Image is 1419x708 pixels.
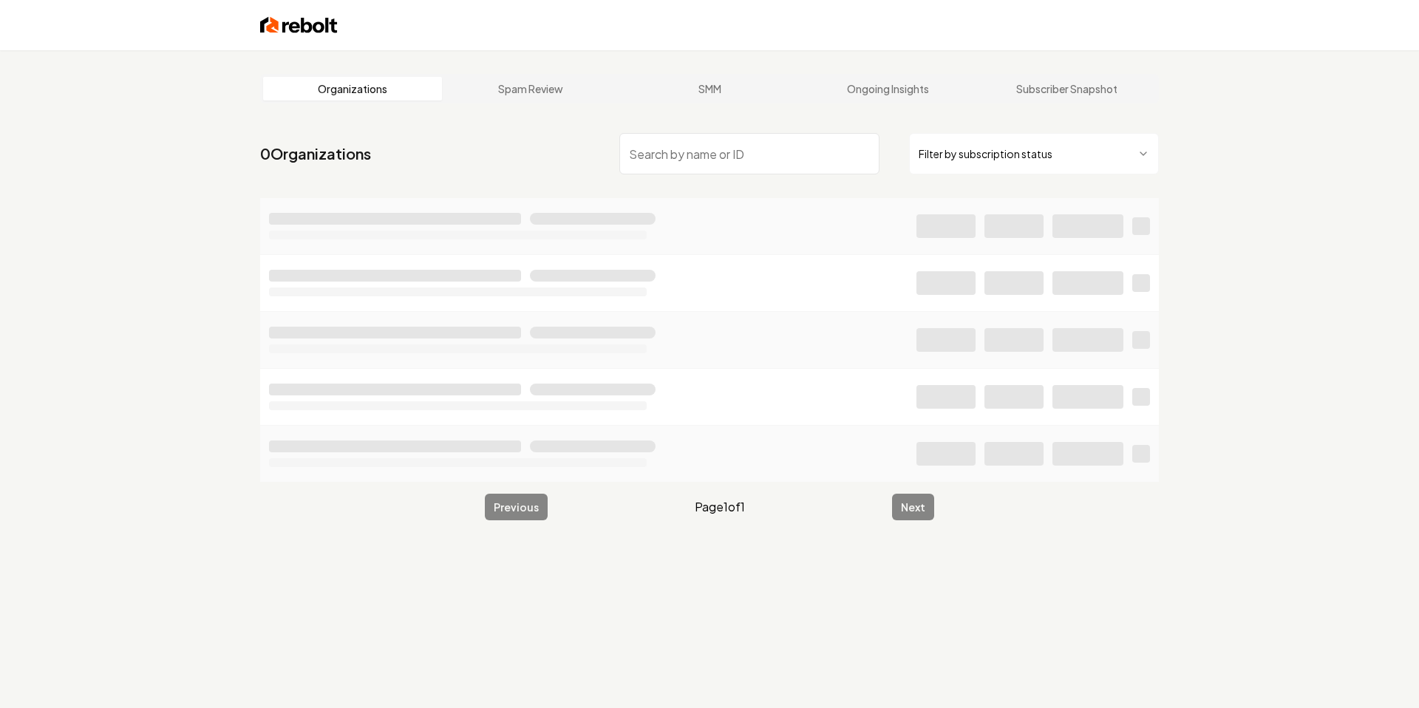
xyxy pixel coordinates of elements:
[620,77,799,101] a: SMM
[977,77,1156,101] a: Subscriber Snapshot
[260,15,338,35] img: Rebolt Logo
[619,133,879,174] input: Search by name or ID
[799,77,978,101] a: Ongoing Insights
[260,143,371,164] a: 0Organizations
[442,77,621,101] a: Spam Review
[695,498,745,516] span: Page 1 of 1
[263,77,442,101] a: Organizations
